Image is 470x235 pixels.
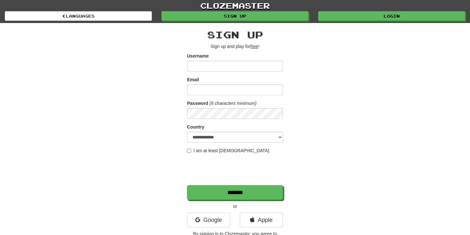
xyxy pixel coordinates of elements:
[250,44,258,49] u: free
[187,124,204,130] label: Country
[187,147,269,154] label: I am at least [DEMOGRAPHIC_DATA]
[187,43,283,50] p: Sign up and play for !
[187,157,284,182] iframe: reCAPTCHA
[5,11,152,21] a: Languages
[187,29,283,40] h2: Sign up
[161,11,309,21] a: Sign up
[187,76,199,83] label: Email
[187,149,191,153] input: I am at least [DEMOGRAPHIC_DATA]
[209,101,256,106] em: (6 characters minimum)
[187,53,209,59] label: Username
[187,203,283,209] p: or
[318,11,465,21] a: Login
[187,100,208,106] label: Password
[187,213,230,227] a: Google
[240,213,283,227] a: Apple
